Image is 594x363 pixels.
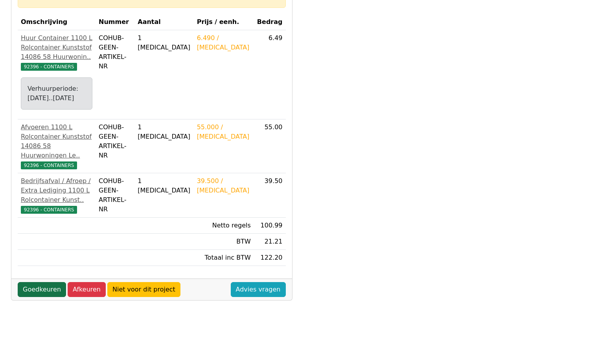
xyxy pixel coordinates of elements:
div: 1 [MEDICAL_DATA] [138,123,190,141]
th: Bedrag [254,14,286,30]
td: COHUB-GEEN-ARTIKEL-NR [96,119,134,173]
span: 92396 - CONTAINERS [21,63,77,71]
td: 122.20 [254,250,286,266]
div: 55.000 / [MEDICAL_DATA] [197,123,251,141]
div: 39.500 / [MEDICAL_DATA] [197,176,251,195]
span: 92396 - CONTAINERS [21,161,77,169]
div: Verhuurperiode: [DATE]..[DATE] [28,84,86,103]
a: Afvoeren 1100 L Rolcontainer Kunststof 14086 58 Huurwoningen Le..92396 - CONTAINERS [21,123,92,170]
td: COHUB-GEEN-ARTIKEL-NR [96,173,134,218]
td: 21.21 [254,234,286,250]
th: Prijs / eenh. [194,14,254,30]
a: Niet voor dit project [107,282,180,297]
div: 1 [MEDICAL_DATA] [138,33,190,52]
a: Goedkeuren [18,282,66,297]
div: Afvoeren 1100 L Rolcontainer Kunststof 14086 58 Huurwoningen Le.. [21,123,92,160]
div: Huur Container 1100 L Rolcontainer Kunststof 14086 58 Huurwonin.. [21,33,92,62]
a: Advies vragen [231,282,286,297]
div: 1 [MEDICAL_DATA] [138,176,190,195]
th: Aantal [134,14,193,30]
th: Omschrijving [18,14,96,30]
td: Netto regels [194,218,254,234]
td: Totaal inc BTW [194,250,254,266]
span: 92396 - CONTAINERS [21,206,77,214]
div: 6.490 / [MEDICAL_DATA] [197,33,251,52]
a: Huur Container 1100 L Rolcontainer Kunststof 14086 58 Huurwonin..92396 - CONTAINERS [21,33,92,71]
a: Bedrijfsafval / Afroep / Extra Lediging 1100 L Rolcontainer Kunst..92396 - CONTAINERS [21,176,92,214]
td: 39.50 [254,173,286,218]
a: Afkeuren [68,282,106,297]
td: 100.99 [254,218,286,234]
td: 6.49 [254,30,286,119]
td: BTW [194,234,254,250]
td: 55.00 [254,119,286,173]
td: COHUB-GEEN-ARTIKEL-NR [96,30,134,119]
th: Nummer [96,14,134,30]
div: Bedrijfsafval / Afroep / Extra Lediging 1100 L Rolcontainer Kunst.. [21,176,92,205]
